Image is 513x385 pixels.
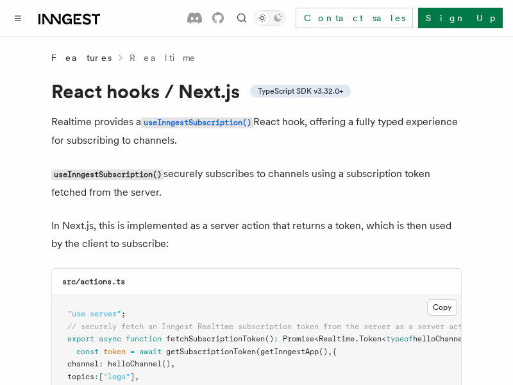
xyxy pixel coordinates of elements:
[255,10,285,26] button: Toggle dark mode
[51,80,462,103] h1: React hooks / Next.js
[166,347,256,356] span: getSubscriptionToken
[382,334,386,343] span: <
[314,334,319,343] span: <
[67,359,99,368] span: channel
[67,372,94,381] span: topics
[99,359,103,368] span: :
[319,347,328,356] span: ()
[418,8,503,28] a: Sign Up
[359,334,382,343] span: Token
[67,309,121,318] span: "use server"
[141,117,253,128] code: useInngestSubscription()
[67,322,476,331] span: // securely fetch an Inngest Realtime subscription token from the server as a server action
[256,347,260,356] span: (
[296,8,413,28] a: Contact sales
[94,372,99,381] span: :
[355,334,359,343] span: .
[386,334,413,343] span: typeof
[67,334,94,343] span: export
[103,372,130,381] span: "logs"
[99,372,103,381] span: [
[319,334,355,343] span: Realtime
[10,10,26,26] button: Toggle navigation
[51,217,462,253] p: In Next.js, this is implemented as a server action that returns a token, which is then used by th...
[62,277,125,286] code: src/actions.ts
[76,347,99,356] span: const
[274,334,278,343] span: :
[135,372,139,381] span: ,
[328,347,332,356] span: ,
[121,309,126,318] span: ;
[260,347,319,356] span: getInngestApp
[103,347,126,356] span: token
[258,86,343,96] span: TypeScript SDK v3.32.0+
[234,10,249,26] button: Find something...
[51,169,164,180] code: useInngestSubscription()
[51,165,462,201] p: securely subscribes to channels using a subscription token fetched from the server.
[141,116,253,128] a: useInngestSubscription()
[126,334,162,343] span: function
[99,334,121,343] span: async
[171,359,175,368] span: ,
[130,372,135,381] span: ]
[130,51,197,64] a: Realtime
[108,359,162,368] span: helloChannel
[51,113,462,150] p: Realtime provides a React hook, offering a fully typed experience for subscribing to channels.
[162,359,171,368] span: ()
[51,51,112,64] span: Features
[265,334,274,343] span: ()
[413,334,467,343] span: helloChannel
[427,299,457,316] button: Copy
[130,347,135,356] span: =
[332,347,337,356] span: {
[139,347,162,356] span: await
[166,334,265,343] span: fetchSubscriptionToken
[283,334,314,343] span: Promise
